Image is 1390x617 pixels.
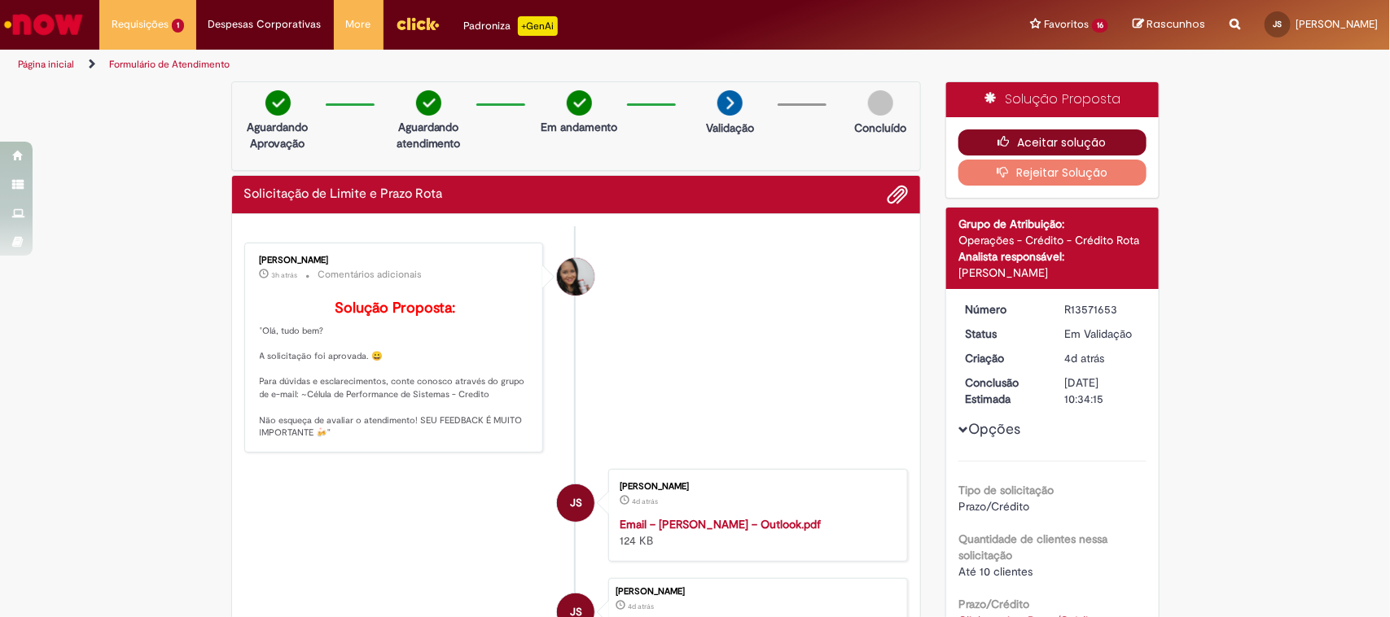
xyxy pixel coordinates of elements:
[632,497,658,506] time: 26/09/2025 16:34:09
[1065,374,1141,407] div: [DATE] 10:34:15
[112,16,169,33] span: Requisições
[1065,326,1141,342] div: Em Validação
[717,90,743,116] img: arrow-next.png
[953,350,1053,366] dt: Criação
[1065,351,1105,365] span: 4d atrás
[265,90,291,116] img: check-circle-green.png
[567,90,592,116] img: check-circle-green.png
[953,374,1053,407] dt: Conclusão Estimada
[260,256,531,265] div: [PERSON_NAME]
[616,587,899,597] div: [PERSON_NAME]
[953,301,1053,317] dt: Número
[318,268,423,282] small: Comentários adicionais
[1065,351,1105,365] time: 26/09/2025 16:34:11
[958,216,1147,232] div: Grupo de Atribuição:
[557,484,594,522] div: Jorge Wrague Dos Santos
[239,119,318,151] p: Aguardando Aprovação
[958,483,1054,497] b: Tipo de solicitação
[958,248,1147,265] div: Analista responsável:
[868,90,893,116] img: img-circle-grey.png
[958,129,1147,155] button: Aceitar solução
[958,232,1147,248] div: Operações - Crédito - Crédito Rota
[416,90,441,116] img: check-circle-green.png
[172,19,184,33] span: 1
[1065,301,1141,317] div: R13571653
[620,517,821,532] a: Email – [PERSON_NAME] – Outlook.pdf
[557,258,594,295] div: Valeria Maria Da Conceicao
[887,184,908,205] button: Adicionar anexos
[958,532,1107,562] b: Quantidade de clientes nessa solicitação
[958,160,1147,186] button: Rejeitar Solução
[632,497,658,506] span: 4d atrás
[464,16,558,36] div: Padroniza
[1274,19,1283,29] span: JS
[628,602,654,611] span: 4d atrás
[260,300,531,440] p: "Olá, tudo bem? A solicitação foi aprovada. 😀 Para dúvidas e esclarecimentos, conte conosco atrav...
[953,326,1053,342] dt: Status
[958,597,1029,611] b: Prazo/Crédito
[272,270,298,280] time: 30/09/2025 11:46:07
[946,82,1159,117] div: Solução Proposta
[620,516,891,549] div: 124 KB
[706,120,754,136] p: Validação
[12,50,914,80] ul: Trilhas de página
[1092,19,1108,33] span: 16
[335,299,455,317] b: Solução Proposta:
[570,484,582,523] span: JS
[628,602,654,611] time: 26/09/2025 16:34:11
[620,482,891,492] div: [PERSON_NAME]
[958,564,1033,579] span: Até 10 clientes
[1133,17,1205,33] a: Rascunhos
[854,120,906,136] p: Concluído
[18,58,74,71] a: Página inicial
[958,265,1147,281] div: [PERSON_NAME]
[2,8,86,41] img: ServiceNow
[541,119,617,135] p: Em andamento
[109,58,230,71] a: Formulário de Atendimento
[208,16,322,33] span: Despesas Corporativas
[1147,16,1205,32] span: Rascunhos
[1296,17,1378,31] span: [PERSON_NAME]
[1065,350,1141,366] div: 26/09/2025 16:34:11
[518,16,558,36] p: +GenAi
[272,270,298,280] span: 3h atrás
[396,11,440,36] img: click_logo_yellow_360x200.png
[346,16,371,33] span: More
[389,119,468,151] p: Aguardando atendimento
[1044,16,1089,33] span: Favoritos
[244,187,443,202] h2: Solicitação de Limite e Prazo Rota Histórico de tíquete
[958,499,1029,514] span: Prazo/Crédito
